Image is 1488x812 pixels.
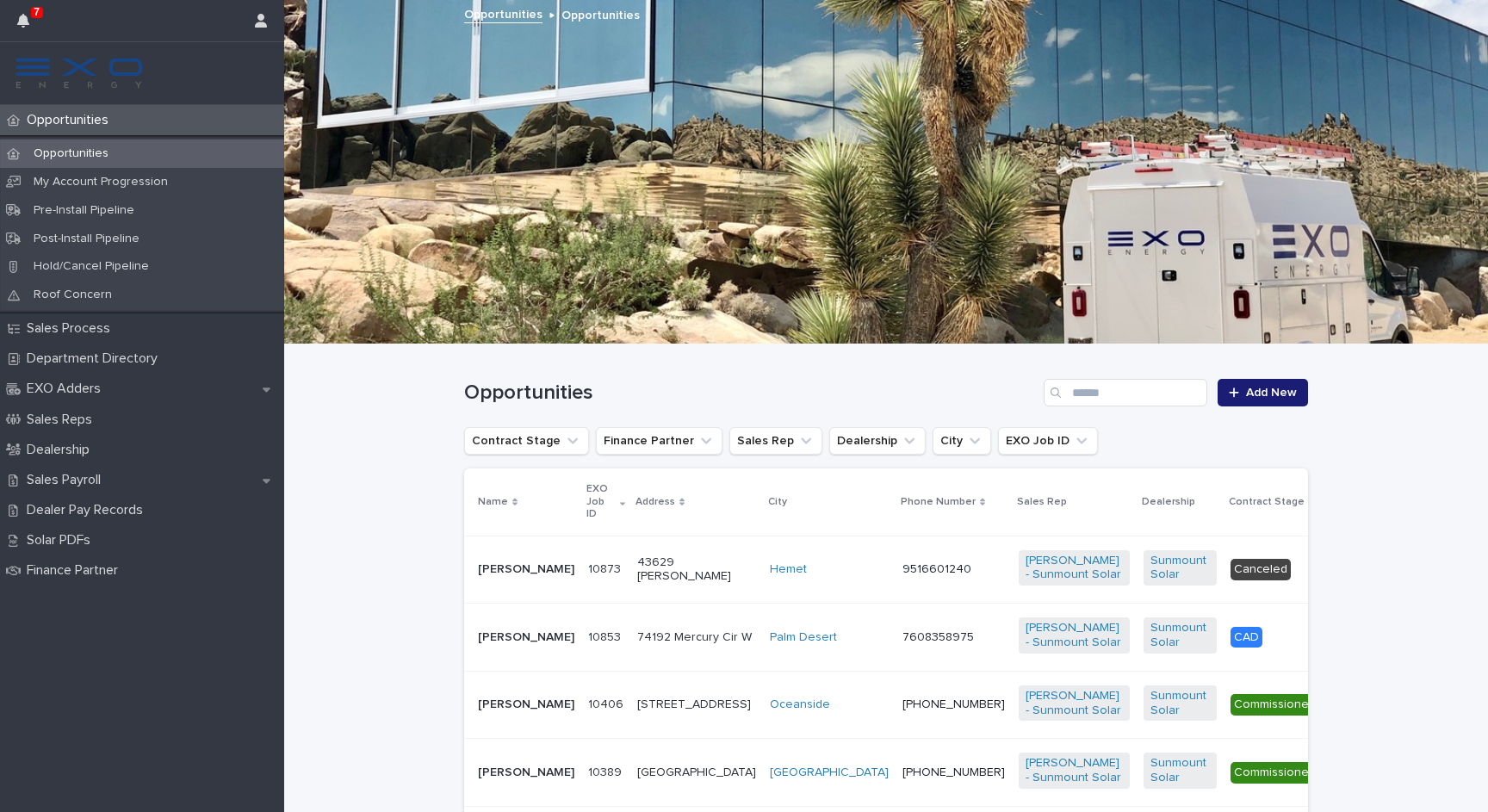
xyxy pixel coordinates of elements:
[20,112,122,128] p: Opportunities
[20,288,126,302] p: Roof Concern
[20,502,157,518] p: Dealer Pay Records
[464,3,542,23] a: Opportunities
[588,762,625,780] p: 10389
[933,427,991,455] button: City
[478,562,574,577] p: [PERSON_NAME]
[586,480,616,524] p: EXO Job ID
[1142,493,1195,511] p: Dealership
[902,563,971,575] a: 9516601240
[20,146,122,161] p: Opportunities
[770,697,830,712] a: Oceanside
[588,694,627,712] p: 10406
[729,427,822,455] button: Sales Rep
[1231,762,1319,784] div: Commissioned
[20,175,182,189] p: My Account Progression
[637,555,756,585] p: 43629 [PERSON_NAME]
[1231,627,1262,648] div: CAD
[1246,387,1297,399] span: Add New
[478,766,574,780] p: [PERSON_NAME]
[1026,554,1123,583] a: [PERSON_NAME] - Sunmount Solar
[1150,621,1210,650] a: Sunmount Solar
[902,766,1005,778] a: [PHONE_NUMBER]
[637,766,756,780] p: [GEOGRAPHIC_DATA]
[770,562,807,577] a: Hemet
[902,698,1005,710] a: [PHONE_NUMBER]
[20,381,115,397] p: EXO Adders
[637,630,756,645] p: 74192 Mercury Cir W
[464,427,589,455] button: Contract Stage
[1231,694,1319,716] div: Commissioned
[1026,689,1123,718] a: [PERSON_NAME] - Sunmount Solar
[20,562,132,579] p: Finance Partner
[635,493,675,511] p: Address
[561,4,640,23] p: Opportunities
[1218,379,1308,406] a: Add New
[20,320,124,337] p: Sales Process
[596,427,722,455] button: Finance Partner
[20,350,171,367] p: Department Directory
[17,10,40,41] div: 7
[20,532,104,549] p: Solar PDFs
[901,493,976,511] p: Phone Number
[1017,493,1067,511] p: Sales Rep
[588,559,624,577] p: 10873
[20,472,115,488] p: Sales Payroll
[637,697,756,712] p: [STREET_ADDRESS]
[464,381,1037,406] h1: Opportunities
[829,427,926,455] button: Dealership
[14,56,145,90] img: FKS5r6ZBThi8E5hshIGi
[998,427,1098,455] button: EXO Job ID
[768,493,787,511] p: City
[1231,559,1291,580] div: Canceled
[1044,379,1207,406] input: Search
[1150,689,1210,718] a: Sunmount Solar
[1150,756,1210,785] a: Sunmount Solar
[902,631,974,643] a: 7608358975
[20,232,153,246] p: Post-Install Pipeline
[1026,621,1123,650] a: [PERSON_NAME] - Sunmount Solar
[588,627,624,645] p: 10853
[1229,493,1305,511] p: Contract Stage
[20,203,148,218] p: Pre-Install Pipeline
[770,766,889,780] a: [GEOGRAPHIC_DATA]
[20,259,163,274] p: Hold/Cancel Pipeline
[20,442,103,458] p: Dealership
[478,630,574,645] p: [PERSON_NAME]
[20,412,106,428] p: Sales Reps
[34,6,40,18] p: 7
[1150,554,1210,583] a: Sunmount Solar
[770,630,837,645] a: Palm Desert
[1026,756,1123,785] a: [PERSON_NAME] - Sunmount Solar
[478,493,508,511] p: Name
[478,697,574,712] p: [PERSON_NAME]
